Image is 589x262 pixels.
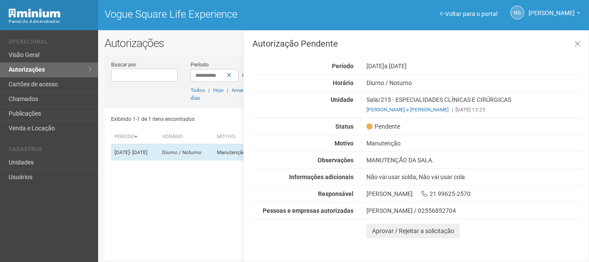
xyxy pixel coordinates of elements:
li: Cadastros [9,146,92,155]
strong: Horário [333,79,353,86]
div: [PERSON_NAME] / 02556852704 [366,207,582,215]
a: [PERSON_NAME] [529,11,580,18]
h2: Autorizações [105,37,583,50]
strong: Observações [318,157,353,164]
a: Amanhã [232,87,251,93]
a: Voltar para o portal [440,10,497,17]
h3: Autorização Pendente [252,39,582,48]
button: Aprovar / Rejeitar a solicitação [366,224,460,238]
span: a [DATE] [384,63,407,69]
div: MANUTENÇÃO DA SALA. [360,156,589,164]
span: | [227,87,228,93]
th: Horário [159,130,213,144]
a: Hoje [213,87,223,93]
strong: Unidade [331,96,353,103]
strong: Responsável [318,190,353,197]
th: Período [111,130,158,144]
label: Buscar por [111,61,136,69]
strong: Status [335,123,353,130]
span: | [452,107,453,113]
label: Período [191,61,209,69]
strong: Motivo [334,140,353,147]
span: Pendente [366,123,400,130]
strong: Período [332,63,353,69]
strong: Pessoas e empresas autorizadas [263,207,353,214]
div: [PERSON_NAME] 21 99625-2570 [360,190,589,198]
strong: Informações adicionais [289,174,353,180]
span: Nicolle Silva [529,1,575,16]
td: Diurno / Noturno [159,144,213,161]
img: Minium [9,9,60,18]
span: | [208,87,210,93]
th: Motivo [213,130,256,144]
div: Sala/215 - ESPECIALIDADES CLÍNICAS E CIRÚRGICAS [360,96,589,114]
div: Manutenção [360,139,589,147]
div: Painel do Administrador [9,18,92,25]
div: Não vai usar solda, Não vai usar cola [360,173,589,181]
div: [DATE] 13:23 [366,106,582,114]
td: [DATE] [111,144,158,161]
td: Manutenção [213,144,256,161]
a: NS [510,6,524,19]
div: Exibindo 1-1 de 1 itens encontrados [111,113,341,126]
h1: Vogue Square Life Experience [105,9,337,20]
li: Operacional [9,39,92,48]
a: [PERSON_NAME] e [PERSON_NAME] [366,107,449,113]
div: [DATE] [360,62,589,70]
span: a [242,71,245,78]
div: Diurno / Noturno [360,79,589,87]
span: - [DATE] [130,149,147,155]
a: Todos [191,87,205,93]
